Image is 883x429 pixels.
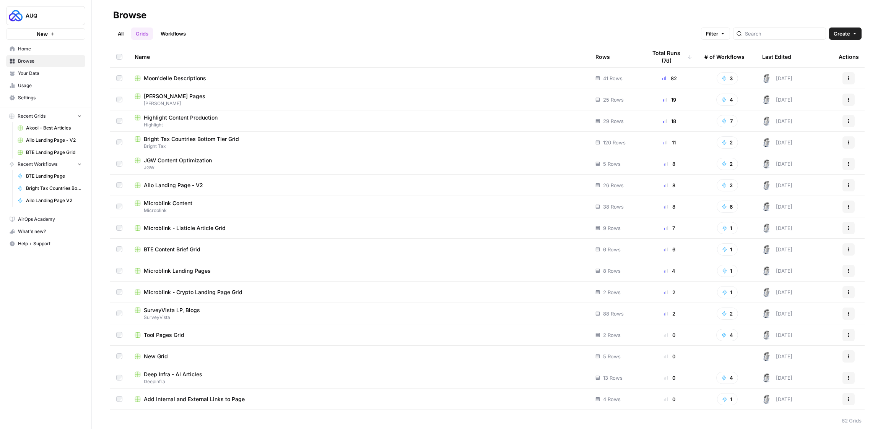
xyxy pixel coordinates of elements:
[706,30,718,37] span: Filter
[762,395,792,404] div: [DATE]
[603,246,621,253] span: 6 Rows
[135,246,583,253] a: BTE Content Brief Grid
[14,134,85,146] a: Ailo Landing Page - V2
[6,6,85,25] button: Workspace: AUQ
[144,92,205,100] span: [PERSON_NAME] Pages
[647,374,692,382] div: 0
[144,199,192,207] span: Microblink Content
[144,114,218,121] span: Highlight Content Production
[144,74,206,82] span: Moon'delle Descriptions
[603,203,624,210] span: 38 Rows
[603,331,621,339] span: 2 Rows
[762,266,771,275] img: 28dbpmxwbe1lgts1kkshuof3rm4g
[603,267,621,275] span: 8 Rows
[829,28,862,40] button: Create
[113,9,146,21] div: Browse
[762,288,792,297] div: [DATE]
[26,149,82,156] span: BTE Landing Page Grid
[647,331,692,339] div: 0
[717,179,738,191] button: 2
[6,110,85,122] button: Recent Grids
[842,417,862,424] div: 62 Grids
[6,159,85,170] button: Recent Workflows
[704,46,745,67] div: # of Workflows
[647,246,692,253] div: 6
[762,288,771,297] img: 28dbpmxwbe1lgts1kkshuof3rm4g
[762,138,771,147] img: 28dbpmxwbe1lgts1kkshuof3rm4g
[762,95,792,104] div: [DATE]
[26,137,82,144] span: Ailo Landing Page - V2
[135,288,583,296] a: Microblink - Crypto Landing Page Grid
[7,226,85,237] div: What's new?
[647,96,692,104] div: 19
[26,125,82,131] span: Akool - Best Articles
[717,286,738,298] button: 1
[762,330,792,340] div: [DATE]
[113,28,128,40] a: All
[18,113,46,120] span: Recent Grids
[647,160,692,168] div: 8
[762,309,771,318] img: 28dbpmxwbe1lgts1kkshuof3rm4g
[716,372,738,384] button: 4
[595,46,610,67] div: Rows
[14,146,85,159] a: BTE Landing Page Grid
[603,224,621,232] span: 9 Rows
[135,100,583,107] span: [PERSON_NAME]
[603,96,624,104] span: 25 Rows
[717,222,738,234] button: 1
[603,139,626,146] span: 120 Rows
[717,72,738,84] button: 3
[144,395,245,403] span: Add Internal and External Links to Page
[762,74,771,83] img: 28dbpmxwbe1lgts1kkshuof3rm4g
[135,157,583,171] a: JGW Content OptimizationJGW
[6,213,85,225] a: AirOps Academy
[762,223,771,233] img: 28dbpmxwbe1lgts1kkshuof3rm4g
[716,94,738,106] button: 4
[762,138,792,147] div: [DATE]
[144,331,184,339] span: Tool Pages Grid
[131,28,153,40] a: Grids
[647,139,692,146] div: 11
[647,288,692,296] div: 2
[135,92,583,107] a: [PERSON_NAME] Pages[PERSON_NAME]
[762,46,791,67] div: Last Edited
[762,117,771,126] img: 28dbpmxwbe1lgts1kkshuof3rm4g
[716,329,738,341] button: 4
[18,82,82,89] span: Usage
[6,28,85,40] button: New
[717,115,738,127] button: 7
[135,371,583,385] a: Deep Infra - AI ArticlesDeepinfra
[144,135,239,143] span: Bright Tax Countries Bottom Tier Grid
[14,182,85,194] a: Bright Tax Countries Bottom Tier
[762,245,771,254] img: 28dbpmxwbe1lgts1kkshuof3rm4g
[762,352,792,361] div: [DATE]
[18,94,82,101] span: Settings
[144,267,211,275] span: Microblink Landing Pages
[144,181,203,189] span: Ailo Landing Page - V2
[135,224,583,232] a: Microblink - Listicle Article Grid
[26,173,82,180] span: BTE Landing Page
[762,352,771,361] img: 28dbpmxwbe1lgts1kkshuof3rm4g
[762,202,771,211] img: 28dbpmxwbe1lgts1kkshuof3rm4g
[834,30,850,37] span: Create
[18,58,82,65] span: Browse
[762,373,771,382] img: 28dbpmxwbe1lgts1kkshuof3rm4g
[762,309,792,318] div: [DATE]
[647,224,692,232] div: 7
[717,158,738,170] button: 2
[603,74,623,82] span: 41 Rows
[6,43,85,55] a: Home
[762,395,771,404] img: 28dbpmxwbe1lgts1kkshuof3rm4g
[6,92,85,104] a: Settings
[135,164,583,171] span: JGW
[762,245,792,254] div: [DATE]
[135,306,583,321] a: SurveyVista LP, BlogsSurveyVista
[762,95,771,104] img: 28dbpmxwbe1lgts1kkshuof3rm4g
[26,197,82,204] span: Ailo Landing Page V2
[135,331,583,339] a: Tool Pages Grid
[647,181,692,189] div: 8
[144,306,200,314] span: SurveyVista LP, Blogs
[603,374,623,382] span: 13 Rows
[144,371,202,378] span: Deep Infra - AI Articles
[135,314,583,321] span: SurveyVista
